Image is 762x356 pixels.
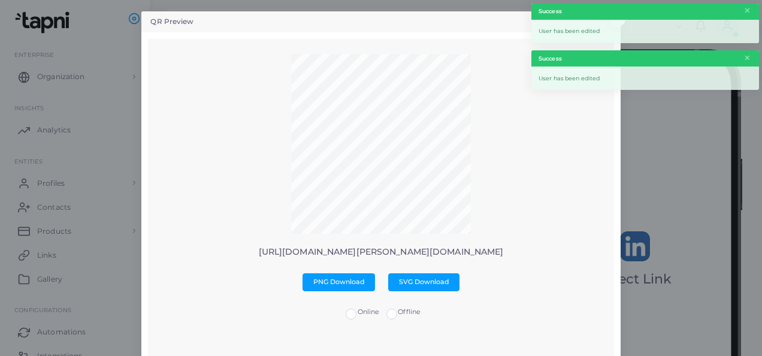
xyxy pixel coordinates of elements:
[388,273,459,291] button: SVG Download
[539,55,562,63] strong: Success
[399,277,449,286] span: SVG Download
[398,307,421,316] span: Offline
[531,67,759,90] div: User has been edited
[358,307,380,316] span: Online
[157,247,604,257] p: [URL][DOMAIN_NAME][PERSON_NAME][DOMAIN_NAME]
[150,17,193,27] h5: QR Preview
[743,52,751,65] button: Close
[303,273,375,291] button: PNG Download
[539,7,562,16] strong: Success
[743,4,751,17] button: Close
[313,277,365,286] span: PNG Download
[531,20,759,43] div: User has been edited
